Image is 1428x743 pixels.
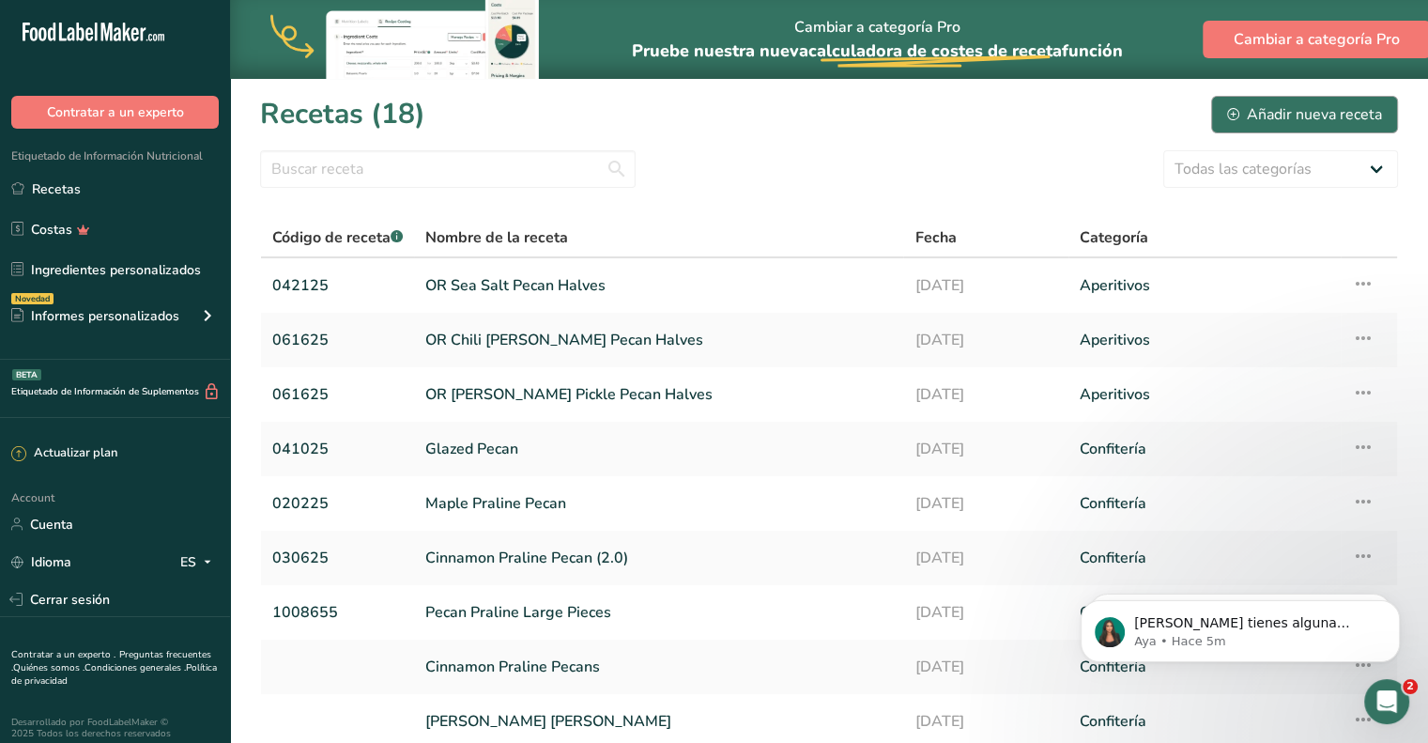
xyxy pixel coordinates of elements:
a: OR Sea Salt Pecan Halves [425,266,892,305]
span: Cambiar a categoría Pro [1234,28,1400,51]
a: Condiciones generales . [84,661,186,674]
a: 041025 [272,429,403,469]
a: Política de privacidad [11,661,217,688]
div: BETA [12,369,41,380]
a: [DATE] [914,484,1056,523]
div: Informes personalizados [11,306,179,326]
div: Añadir nueva receta [1227,103,1382,126]
a: 030625 [272,538,403,578]
input: Buscar receta [260,150,636,188]
div: ES [180,550,219,573]
a: [DATE] [914,375,1056,414]
a: 061625 [272,375,403,414]
button: Añadir nueva receta [1211,96,1398,133]
a: Confitería [1080,429,1330,469]
a: 061625 [272,320,403,360]
span: Nombre de la receta [425,226,568,249]
a: [DATE] [914,593,1056,632]
span: Pruebe nuestra nueva función [632,39,1123,62]
a: Aperitivos [1080,320,1330,360]
a: Idioma [11,546,71,579]
div: Cambiar a categoría Pro [632,1,1123,79]
a: Preguntas frecuentes . [11,648,211,674]
a: Glazed Pecan [425,429,892,469]
a: Confitería [1080,538,1330,578]
div: Desarrollado por FoodLabelMaker © 2025 Todos los derechos reservados [11,717,219,739]
a: Contratar a un experto . [11,648,115,661]
span: Fecha [914,226,956,249]
a: Aperitivos [1080,375,1330,414]
a: [DATE] [914,647,1056,687]
a: Confitería [1080,484,1330,523]
a: Cinnamon Praline Pecan (2.0) [425,538,892,578]
a: 1008655 [272,593,403,632]
a: Pecan Praline Large Pieces [425,593,892,632]
a: [DATE] [914,320,1056,360]
button: Contratar a un experto [11,96,219,129]
a: 020225 [272,484,403,523]
span: Código de receta [272,227,403,248]
span: 2 [1403,679,1418,694]
h1: Recetas (18) [260,93,425,135]
a: Maple Praline Pecan [425,484,892,523]
a: Confitería [1080,702,1330,741]
a: [DATE] [914,538,1056,578]
div: Novedad [11,293,54,304]
a: 042125 [272,266,403,305]
a: [DATE] [914,266,1056,305]
a: OR [PERSON_NAME] Pickle Pecan Halves [425,375,892,414]
span: calculadora de costes de receta [808,39,1062,62]
iframe: Intercom live chat [1364,679,1409,724]
span: Categoría [1080,226,1148,249]
div: Actualizar plan [11,444,117,463]
a: OR Chili [PERSON_NAME] Pecan Halves [425,320,892,360]
a: Cinnamon Praline Pecans [425,647,892,687]
a: [DATE] [914,429,1056,469]
a: [PERSON_NAME] [PERSON_NAME] [425,702,892,741]
iframe: Intercom notifications mensaje [1052,561,1428,692]
a: Aperitivos [1080,266,1330,305]
a: [DATE] [914,702,1056,741]
a: Quiénes somos . [13,661,84,674]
